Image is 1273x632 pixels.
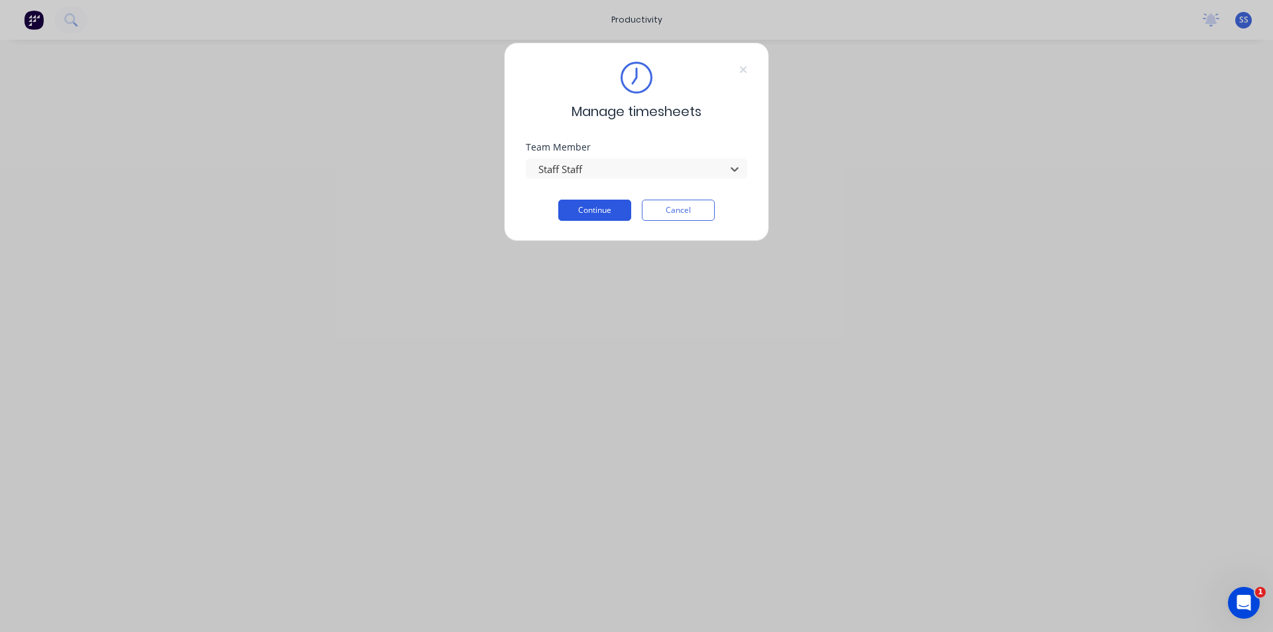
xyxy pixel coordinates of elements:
[558,200,631,221] button: Continue
[1255,587,1266,598] span: 1
[572,101,701,121] span: Manage timesheets
[1228,587,1260,619] iframe: Intercom live chat
[642,200,715,221] button: Cancel
[526,143,747,152] div: Team Member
